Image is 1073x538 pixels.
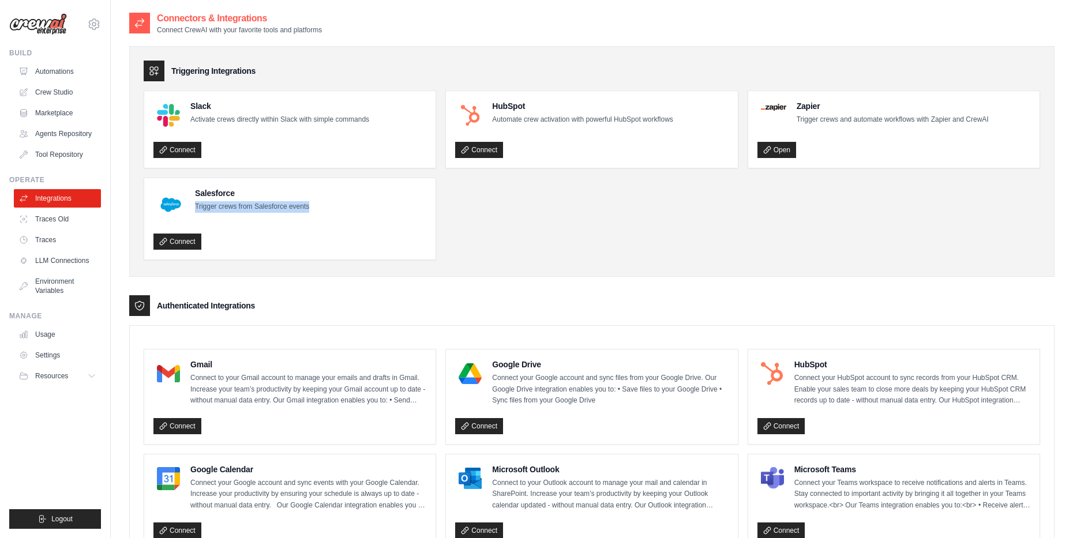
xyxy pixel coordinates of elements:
h3: Authenticated Integrations [157,300,255,311]
div: Operate [9,175,101,185]
span: Logout [51,514,73,524]
img: Gmail Logo [157,362,180,385]
h4: Microsoft Teams [794,464,1030,475]
p: Connect your Teams workspace to receive notifications and alerts in Teams. Stay connected to impo... [794,477,1030,511]
h4: Gmail [190,359,426,370]
img: Google Calendar Logo [157,467,180,490]
a: Marketplace [14,104,101,122]
img: Logo [9,13,67,35]
p: Connect your HubSpot account to sync records from your HubSpot CRM. Enable your sales team to clo... [794,373,1030,407]
a: Traces [14,231,101,249]
h4: Zapier [797,100,989,112]
a: Connect [153,418,201,434]
p: Connect to your Outlook account to manage your mail and calendar in SharePoint. Increase your tea... [492,477,728,511]
p: Activate crews directly within Slack with simple commands [190,114,369,126]
h4: Salesforce [195,187,309,199]
a: Environment Variables [14,272,101,300]
p: Connect CrewAI with your favorite tools and platforms [157,25,322,35]
img: Google Drive Logo [459,362,482,385]
a: Automations [14,62,101,81]
img: Microsoft Teams Logo [761,467,784,490]
a: LLM Connections [14,251,101,270]
h4: HubSpot [794,359,1030,370]
a: Crew Studio [14,83,101,101]
img: HubSpot Logo [459,104,482,127]
a: Connect [455,418,503,434]
p: Connect your Google account and sync files from your Google Drive. Our Google Drive integration e... [492,373,728,407]
a: Connect [153,142,201,158]
div: Manage [9,311,101,321]
h4: Google Drive [492,359,728,370]
img: HubSpot Logo [761,362,784,385]
img: Slack Logo [157,104,180,127]
a: Open [757,142,796,158]
p: Trigger crews and automate workflows with Zapier and CrewAI [797,114,989,126]
a: Settings [14,346,101,364]
p: Connect your Google account and sync events with your Google Calendar. Increase your productivity... [190,477,426,511]
button: Logout [9,509,101,529]
a: Connect [757,418,805,434]
a: Agents Repository [14,125,101,143]
h2: Connectors & Integrations [157,12,322,25]
h4: Slack [190,100,369,112]
span: Resources [35,371,68,381]
button: Resources [14,367,101,385]
a: Connect [455,142,503,158]
a: Connect [153,234,201,250]
p: Automate crew activation with powerful HubSpot workflows [492,114,673,126]
a: Integrations [14,189,101,208]
p: Trigger crews from Salesforce events [195,201,309,213]
img: Zapier Logo [761,104,786,111]
p: Connect to your Gmail account to manage your emails and drafts in Gmail. Increase your team’s pro... [190,373,426,407]
a: Traces Old [14,210,101,228]
h4: Microsoft Outlook [492,464,728,475]
h4: Google Calendar [190,464,426,475]
h4: HubSpot [492,100,673,112]
img: Microsoft Outlook Logo [459,467,482,490]
div: Build [9,48,101,58]
a: Usage [14,325,101,344]
a: Tool Repository [14,145,101,164]
h3: Triggering Integrations [171,65,256,77]
img: Salesforce Logo [157,191,185,219]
